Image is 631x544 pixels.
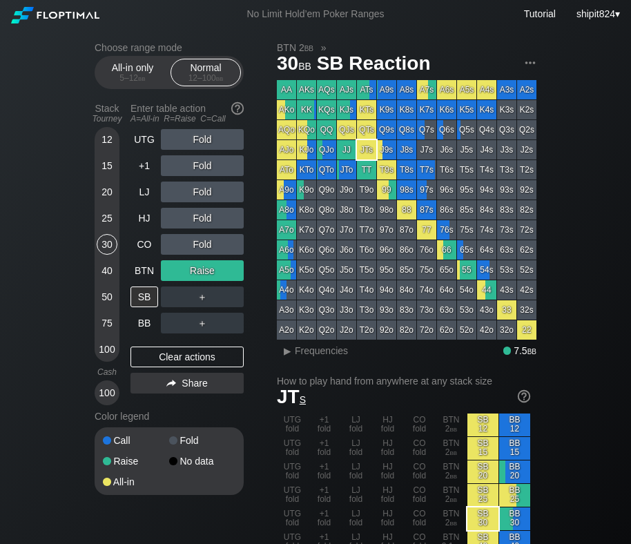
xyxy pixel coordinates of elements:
div: +1 [130,155,158,176]
div: CO fold [404,414,435,436]
div: K3s [497,100,516,119]
div: A6o [277,240,296,260]
div: J4o [337,280,356,300]
div: A2s [517,80,536,99]
div: No data [169,456,235,466]
div: A7o [277,220,296,240]
div: Normal [174,59,237,86]
div: AQs [317,80,336,99]
div: 65s [457,240,476,260]
div: T8s [397,160,416,179]
div: 50 [97,286,117,307]
div: 98s [397,180,416,200]
div: J9o [337,180,356,200]
span: 30 [275,53,313,76]
div: Q2o [317,320,336,340]
div: 95o [377,260,396,280]
div: A3s [497,80,516,99]
div: 30 [97,234,117,255]
div: A3o [277,300,296,320]
div: UTG [130,129,158,150]
div: Tourney [89,114,125,124]
div: K3o [297,300,316,320]
div: Fold [161,182,244,202]
div: Q3s [497,120,516,139]
div: SB 15 [467,437,498,460]
div: HJ fold [372,437,403,460]
div: K2s [517,100,536,119]
div: 15 [97,155,117,176]
div: 74o [417,280,436,300]
div: Q9o [317,180,336,200]
div: JTo [337,160,356,179]
div: A4o [277,280,296,300]
div: KTo [297,160,316,179]
div: A2o [277,320,296,340]
div: A5s [457,80,476,99]
div: 84s [477,200,496,220]
div: BTN 2 [436,484,467,507]
div: 40 [97,260,117,281]
div: SB 30 [467,507,498,530]
img: Floptimal logo [11,7,99,23]
span: bb [138,73,146,83]
div: T2s [517,160,536,179]
div: 95s [457,180,476,200]
div: ATs [357,80,376,99]
span: bb [450,447,458,457]
div: KK [297,100,316,119]
span: bb [450,494,458,504]
div: BB 20 [499,460,530,483]
div: 94s [477,180,496,200]
div: K4s [477,100,496,119]
div: BB 30 [499,507,530,530]
div: ＋ [161,286,244,307]
div: 83s [497,200,516,220]
div: J7s [417,140,436,159]
div: HJ fold [372,484,403,507]
div: 84o [397,280,416,300]
div: J8s [397,140,416,159]
div: Q2s [517,120,536,139]
div: No Limit Hold’em Poker Ranges [226,8,405,23]
div: LJ [130,182,158,202]
div: J3s [497,140,516,159]
span: shipit824 [576,8,615,19]
div: T8o [357,200,376,220]
div: J5s [457,140,476,159]
div: AA [277,80,296,99]
div: 97o [377,220,396,240]
div: J2o [337,320,356,340]
div: J4s [477,140,496,159]
div: 86o [397,240,416,260]
div: T4o [357,280,376,300]
span: BTN 2 [275,41,315,54]
div: 62s [517,240,536,260]
div: J6o [337,240,356,260]
div: Fold [161,234,244,255]
div: HJ fold [372,460,403,483]
div: 82o [397,320,416,340]
span: JT [277,386,306,407]
div: A8s [397,80,416,99]
div: 88 [397,200,416,220]
div: K6o [297,240,316,260]
div: 85s [457,200,476,220]
div: UTG fold [277,414,308,436]
div: ATo [277,160,296,179]
div: All-in [103,477,169,487]
div: Clear actions [130,347,244,367]
div: J5o [337,260,356,280]
div: Q8s [397,120,416,139]
div: Raise [103,456,169,466]
div: Q4o [317,280,336,300]
div: K5o [297,260,316,280]
div: 63o [437,300,456,320]
div: 75 [97,313,117,333]
span: bb [450,518,458,527]
span: SB Reaction [315,53,433,76]
div: ＋ [161,313,244,333]
div: 12 – 100 [177,73,235,83]
div: KJs [337,100,356,119]
div: BB 25 [499,484,530,507]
